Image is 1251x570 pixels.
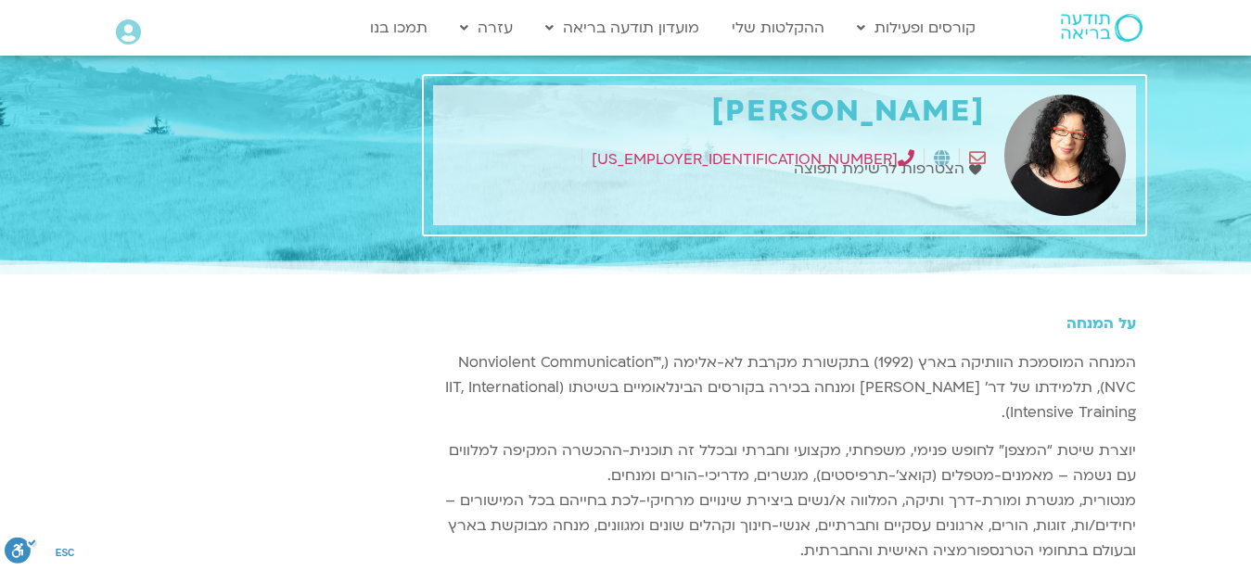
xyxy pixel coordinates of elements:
img: תודעה בריאה [1061,14,1142,42]
span: הצטרפות לרשימת תפוצה [794,157,969,182]
a: תמכו בנו [361,10,437,45]
a: עזרה [451,10,522,45]
a: מועדון תודעה בריאה [536,10,708,45]
a: קורסים ופעילות [848,10,985,45]
a: הצטרפות לרשימת תפוצה [794,157,986,182]
h5: על המנחה [433,315,1136,332]
a: [US_EMPLOYER_IDENTIFICATION_NUMBER] [592,149,914,170]
p: המנחה המוסמכת הוותיקה בארץ (1992) בתקשורת מקרבת לא-אלימה (Nonviolent Communication™, NVC), תלמידת... [433,350,1136,425]
a: ההקלטות שלי [722,10,834,45]
p: יוצרת שיטת “המצפן” לחופש פנימי, משפחתי, מקצועי וחברתי ובכלל זה תוכנית-ההכשרה המקיפה למלווים עם נש... [433,438,1136,564]
h1: [PERSON_NAME] [442,95,986,129]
